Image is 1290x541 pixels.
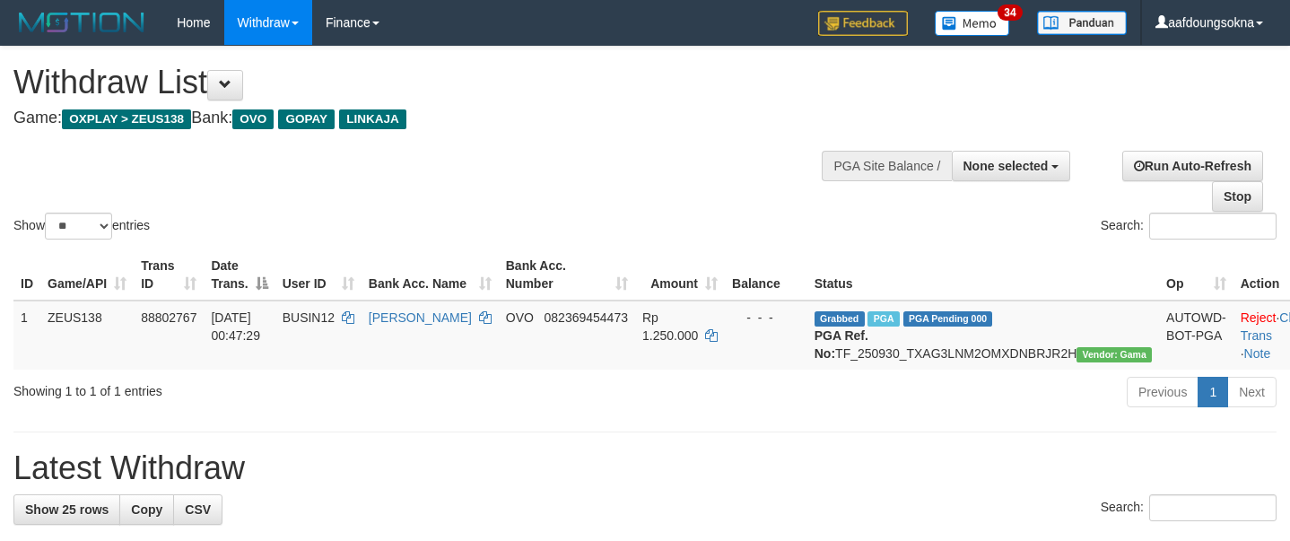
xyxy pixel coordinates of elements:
span: Copy [131,502,162,517]
h1: Withdraw List [13,65,842,100]
span: Marked by aafsreyleap [867,311,899,327]
span: Vendor URL: https://trx31.1velocity.biz [1076,347,1152,362]
img: MOTION_logo.png [13,9,150,36]
span: Show 25 rows [25,502,109,517]
img: panduan.png [1037,11,1127,35]
a: Reject [1241,310,1277,325]
a: Show 25 rows [13,494,120,525]
td: TF_250930_TXAG3LNM2OMXDNBRJR2H [807,301,1159,370]
th: Trans ID: activate to sort column ascending [134,249,204,301]
th: Status [807,249,1159,301]
a: Run Auto-Refresh [1122,151,1263,181]
a: 1 [1198,377,1228,407]
h1: Latest Withdraw [13,450,1277,486]
span: [DATE] 00:47:29 [211,310,260,343]
span: GOPAY [278,109,335,129]
label: Search: [1101,213,1277,240]
div: - - - [732,309,800,327]
span: Copy 082369454473 to clipboard [545,310,628,325]
img: Feedback.jpg [818,11,908,36]
input: Search: [1149,213,1277,240]
td: ZEUS138 [40,301,134,370]
span: Grabbed [815,311,865,327]
label: Search: [1101,494,1277,521]
td: AUTOWD-BOT-PGA [1159,301,1233,370]
button: None selected [952,151,1071,181]
span: 34 [998,4,1022,21]
a: Next [1227,377,1277,407]
th: Bank Acc. Name: activate to sort column ascending [362,249,499,301]
a: [PERSON_NAME] [369,310,472,325]
span: OXPLAY > ZEUS138 [62,109,191,129]
span: BUSIN12 [283,310,335,325]
b: PGA Ref. No: [815,328,868,361]
h4: Game: Bank: [13,109,842,127]
td: 1 [13,301,40,370]
th: Op: activate to sort column ascending [1159,249,1233,301]
th: Bank Acc. Number: activate to sort column ascending [499,249,635,301]
label: Show entries [13,213,150,240]
span: None selected [963,159,1049,173]
a: Copy [119,494,174,525]
th: User ID: activate to sort column ascending [275,249,362,301]
span: Rp 1.250.000 [642,310,698,343]
a: Note [1244,346,1271,361]
span: 88802767 [141,310,196,325]
span: LINKAJA [339,109,406,129]
th: ID [13,249,40,301]
select: Showentries [45,213,112,240]
a: CSV [173,494,222,525]
span: CSV [185,502,211,517]
span: OVO [506,310,534,325]
th: Balance [725,249,807,301]
div: Showing 1 to 1 of 1 entries [13,375,524,400]
th: Amount: activate to sort column ascending [635,249,725,301]
span: OVO [232,109,274,129]
th: Game/API: activate to sort column ascending [40,249,134,301]
a: Stop [1212,181,1263,212]
span: PGA Pending [903,311,993,327]
a: Previous [1127,377,1198,407]
th: Date Trans.: activate to sort column descending [204,249,275,301]
img: Button%20Memo.svg [935,11,1010,36]
input: Search: [1149,494,1277,521]
div: PGA Site Balance / [822,151,951,181]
